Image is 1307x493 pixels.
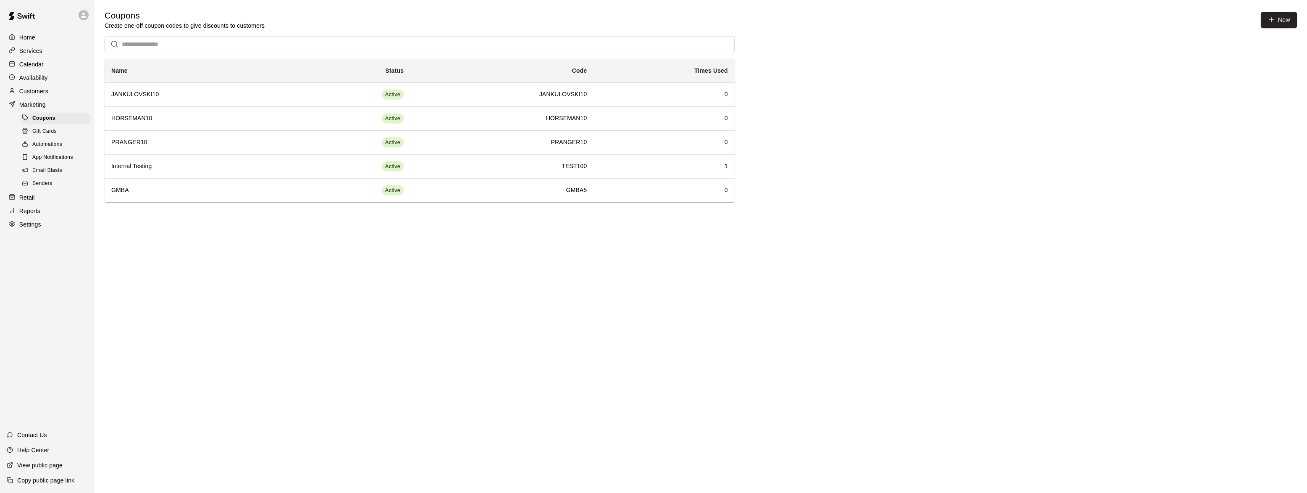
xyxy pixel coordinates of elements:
span: Active [382,163,404,171]
div: Coupons [20,113,91,124]
h6: PRANGER10 [111,138,281,147]
span: App Notifications [32,153,73,162]
span: Active [382,187,404,195]
a: Automations [20,138,94,151]
h6: HORSEMAN10 [417,114,587,123]
a: Customers [7,85,88,98]
div: Senders [20,178,91,190]
h6: PRANGER10 [417,138,587,147]
p: Customers [19,87,48,95]
h6: 0 [600,138,728,147]
b: Status [385,67,404,74]
span: Active [382,139,404,147]
h6: JANKULOVSKI10 [111,90,281,99]
a: Coupons [20,112,94,125]
h6: GMBA [111,186,281,195]
p: Contact Us [17,431,47,439]
span: Coupons [32,114,55,123]
a: Email Blasts [20,164,94,177]
a: Home [7,31,88,44]
h6: 1 [600,162,728,171]
a: Calendar [7,58,88,71]
b: Times Used [694,67,728,74]
span: Active [382,91,404,99]
h6: 0 [600,186,728,195]
p: Services [19,47,42,55]
p: Reports [19,207,40,215]
h5: Coupons [105,10,265,21]
span: Email Blasts [32,166,62,175]
div: Gift Cards [20,126,91,137]
a: Retail [7,191,88,204]
div: Automations [20,139,91,150]
div: App Notifications [20,152,91,163]
table: simple table [105,59,735,202]
p: Retail [19,193,35,202]
a: Availability [7,71,88,84]
p: View public page [17,461,63,469]
a: Settings [7,218,88,231]
span: Senders [32,179,52,188]
b: Name [111,67,128,74]
a: Services [7,45,88,57]
a: Gift Cards [20,125,94,138]
h6: TEST100 [417,162,587,171]
a: App Notifications [20,151,94,164]
p: Help Center [17,446,49,454]
a: Senders [20,177,94,190]
p: Calendar [19,60,44,69]
h6: 0 [600,90,728,99]
p: Settings [19,220,41,229]
h6: Internal Testing [111,162,281,171]
a: Marketing [7,98,88,111]
button: New [1261,12,1297,28]
a: Reports [7,205,88,217]
div: Email Blasts [20,165,91,177]
span: Gift Cards [32,127,57,136]
p: Marketing [19,100,46,109]
span: Active [382,115,404,123]
h6: 0 [600,114,728,123]
p: Create one-off coupon codes to give discounts to customers [105,21,265,30]
p: Copy public page link [17,476,74,485]
span: Automations [32,140,62,149]
h6: JANKULOVSKI10 [417,90,587,99]
p: Home [19,33,35,42]
p: Availability [19,74,48,82]
h6: GMBA5 [417,186,587,195]
b: Code [572,67,587,74]
h6: HORSEMAN10 [111,114,281,123]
